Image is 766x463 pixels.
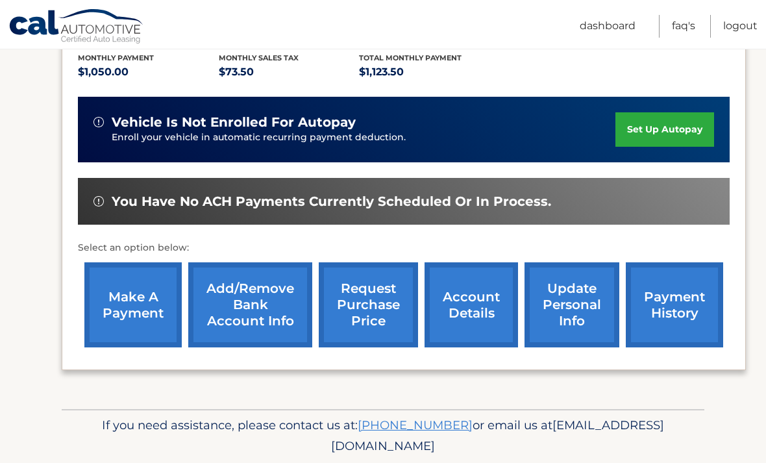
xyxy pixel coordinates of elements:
span: vehicle is not enrolled for autopay [112,114,356,131]
span: Monthly Payment [78,53,154,62]
a: request purchase price [319,262,418,347]
p: $73.50 [219,63,360,81]
a: set up autopay [615,112,714,147]
a: [PHONE_NUMBER] [358,418,473,432]
span: [EMAIL_ADDRESS][DOMAIN_NAME] [331,418,664,453]
a: make a payment [84,262,182,347]
img: alert-white.svg [93,196,104,206]
p: If you need assistance, please contact us at: or email us at [70,415,696,457]
a: Add/Remove bank account info [188,262,312,347]
img: alert-white.svg [93,117,104,127]
a: FAQ's [672,15,695,38]
p: Select an option below: [78,240,730,256]
a: update personal info [525,262,619,347]
a: payment history [626,262,723,347]
a: Logout [723,15,758,38]
p: Enroll your vehicle in automatic recurring payment deduction. [112,131,615,145]
span: You have no ACH payments currently scheduled or in process. [112,194,551,210]
a: Cal Automotive [8,8,145,46]
p: $1,050.00 [78,63,219,81]
a: Dashboard [580,15,636,38]
p: $1,123.50 [359,63,500,81]
span: Total Monthly Payment [359,53,462,62]
span: Monthly sales Tax [219,53,299,62]
a: account details [425,262,518,347]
